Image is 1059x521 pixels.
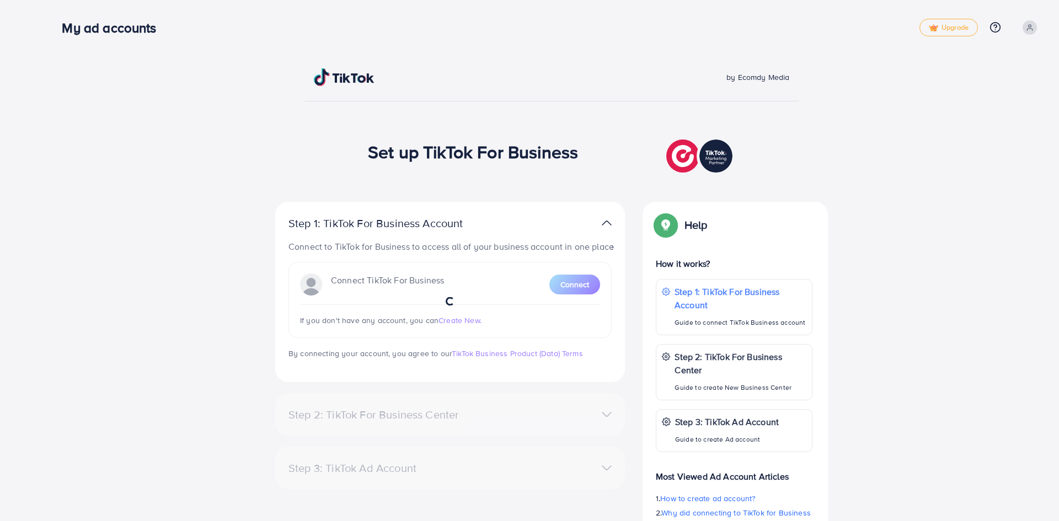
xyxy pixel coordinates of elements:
p: Guide to create New Business Center [675,381,806,394]
img: TikTok [314,68,375,86]
p: 1. [656,492,812,505]
p: Guide to create Ad account [675,433,779,446]
p: Step 3: TikTok Ad Account [675,415,779,428]
img: Popup guide [656,215,676,235]
span: How to create ad account? [660,493,755,504]
h1: Set up TikTok For Business [368,141,578,162]
p: Help [684,218,708,232]
a: tickUpgrade [919,19,978,36]
img: TikTok partner [666,137,735,175]
p: Step 2: TikTok For Business Center [675,350,806,377]
img: TikTok partner [602,215,612,231]
p: Step 1: TikTok For Business Account [288,217,498,230]
span: by Ecomdy Media [726,72,789,83]
h3: My ad accounts [62,20,165,36]
p: How it works? [656,257,812,270]
img: tick [929,24,938,32]
p: Step 1: TikTok For Business Account [675,285,806,311]
p: Most Viewed Ad Account Articles [656,461,812,483]
p: Guide to connect TikTok Business account [675,316,806,329]
span: Upgrade [929,24,969,32]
